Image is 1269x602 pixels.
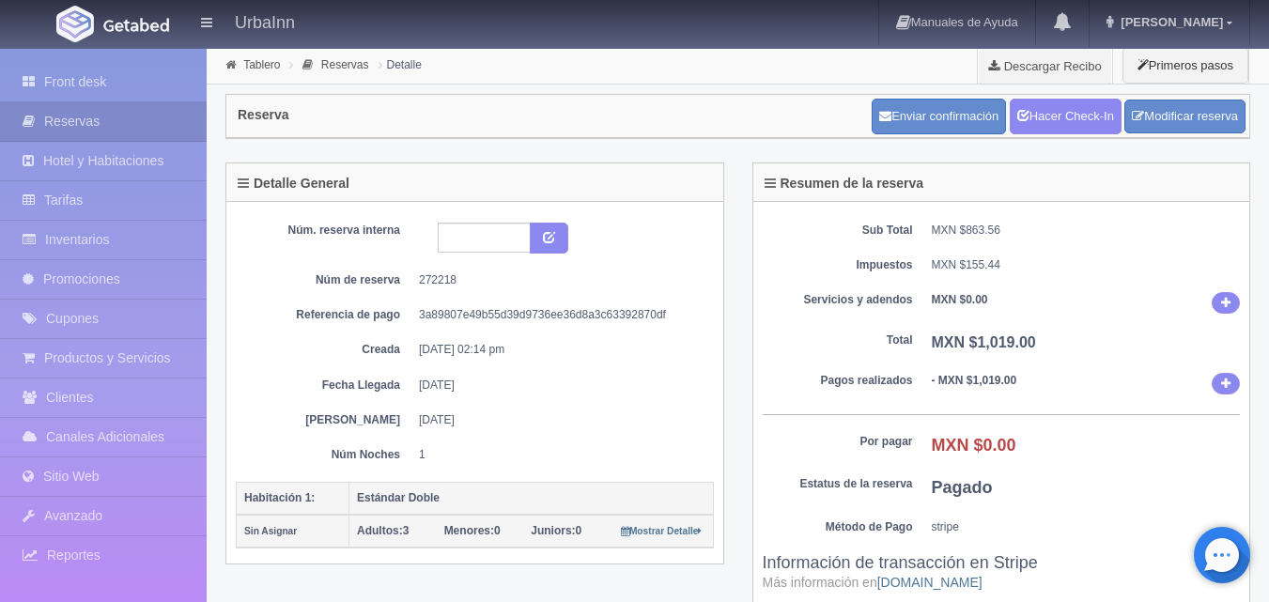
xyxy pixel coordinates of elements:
img: Getabed [56,6,94,42]
dt: Creada [250,342,400,358]
dd: stripe [932,519,1241,535]
dt: Fecha Llegada [250,378,400,394]
dd: MXN $863.56 [932,223,1241,239]
h3: Información de transacción en Stripe [763,554,1241,592]
button: Primeros pasos [1122,47,1248,84]
b: Habitación 1: [244,491,315,504]
th: Estándar Doble [349,482,714,515]
dd: 3a89807e49b55d39d9736ee36d8a3c63392870df [419,307,700,323]
span: 3 [357,524,409,537]
strong: Adultos: [357,524,403,537]
dt: Referencia de pago [250,307,400,323]
dd: 1 [419,447,700,463]
span: 0 [444,524,501,537]
b: MXN $0.00 [932,293,988,306]
a: Modificar reserva [1124,100,1246,134]
dt: Método de Pago [763,519,913,535]
b: - MXN $1,019.00 [932,374,1017,387]
b: Pagado [932,478,993,497]
dt: Núm de reserva [250,272,400,288]
li: Detalle [374,55,426,73]
dt: Estatus de la reserva [763,476,913,492]
dt: Impuestos [763,257,913,273]
strong: Menores: [444,524,494,537]
a: Mostrar Detalle [621,524,703,537]
h4: Reserva [238,108,289,122]
dt: Servicios y adendos [763,292,913,308]
span: [PERSON_NAME] [1116,15,1223,29]
b: MXN $0.00 [932,436,1016,455]
dd: [DATE] [419,412,700,428]
dt: Total [763,332,913,348]
h4: Detalle General [238,177,349,191]
dd: [DATE] 02:14 pm [419,342,700,358]
img: Getabed [103,18,169,32]
dt: Pagos realizados [763,373,913,389]
a: Reservas [321,58,369,71]
strong: Juniors: [531,524,575,537]
b: MXN $1,019.00 [932,334,1036,350]
dt: Núm Noches [250,447,400,463]
small: Más información en [763,575,983,590]
h4: Resumen de la reserva [765,177,924,191]
dd: [DATE] [419,378,700,394]
dt: Núm. reserva interna [250,223,400,239]
dd: 272218 [419,272,700,288]
dd: MXN $155.44 [932,257,1241,273]
a: Tablero [243,58,280,71]
h4: UrbaInn [235,9,295,33]
dt: Sub Total [763,223,913,239]
a: Descargar Recibo [978,47,1112,85]
dt: Por pagar [763,434,913,450]
small: Sin Asignar [244,526,297,536]
a: [DOMAIN_NAME] [877,575,983,590]
dt: [PERSON_NAME] [250,412,400,428]
a: Hacer Check-In [1010,99,1122,134]
button: Enviar confirmación [872,99,1006,134]
span: 0 [531,524,581,537]
small: Mostrar Detalle [621,526,703,536]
